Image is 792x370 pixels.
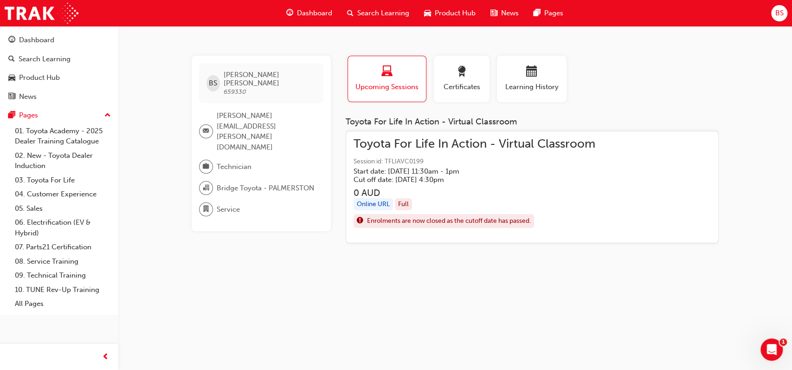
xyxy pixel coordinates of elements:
[11,173,115,188] a: 03. Toyota For Life
[526,66,537,78] span: calendar-icon
[347,7,354,19] span: search-icon
[501,8,519,19] span: News
[203,125,209,137] span: email-icon
[456,66,467,78] span: award-icon
[11,297,115,311] a: All Pages
[8,36,15,45] span: guage-icon
[19,72,60,83] div: Product Hub
[8,111,15,120] span: pages-icon
[4,69,115,86] a: Product Hub
[11,240,115,254] a: 07. Parts21 Certification
[19,54,71,65] div: Search Learning
[203,203,209,215] span: department-icon
[4,107,115,124] button: Pages
[11,201,115,216] a: 05. Sales
[534,7,541,19] span: pages-icon
[354,188,595,198] h3: 0 AUD
[354,167,580,175] h5: Start date: [DATE] 11:30am - 1pm
[4,30,115,107] button: DashboardSearch LearningProduct HubNews
[11,187,115,201] a: 04. Customer Experience
[4,32,115,49] a: Dashboard
[354,139,711,235] a: Toyota For Life In Action - Virtual ClassroomSession id: TFLIAVC0199Start date: [DATE] 11:30am - ...
[203,182,209,194] span: organisation-icon
[771,5,787,21] button: BS
[346,117,719,127] div: Toyota For Life In Action - Virtual Classroom
[354,139,595,149] span: Toyota For Life In Action - Virtual Classroom
[490,7,497,19] span: news-icon
[11,254,115,269] a: 08. Service Training
[11,215,115,240] a: 06. Electrification (EV & Hybrid)
[354,175,580,184] h5: Cut off date: [DATE] 4:30pm
[354,198,393,211] div: Online URL
[417,4,483,23] a: car-iconProduct Hub
[19,91,37,102] div: News
[217,183,314,194] span: Bridge Toyota - PALMERSTON
[217,204,240,215] span: Service
[286,7,293,19] span: guage-icon
[217,162,251,172] span: Technician
[102,351,109,363] span: prev-icon
[11,124,115,149] a: 01. Toyota Academy - 2025 Dealer Training Catalogue
[497,56,567,102] button: Learning History
[544,8,563,19] span: Pages
[340,4,417,23] a: search-iconSearch Learning
[8,74,15,82] span: car-icon
[354,156,595,167] span: Session id: TFLIAVC0199
[5,3,78,24] img: Trak
[19,35,54,45] div: Dashboard
[348,56,426,102] button: Upcoming Sessions
[434,56,489,102] button: Certificates
[297,8,332,19] span: Dashboard
[367,216,531,227] span: Enrolments are now closed as the cutoff date has passed.
[526,4,571,23] a: pages-iconPages
[104,110,111,122] span: up-icon
[381,66,393,78] span: laptop-icon
[424,7,431,19] span: car-icon
[483,4,526,23] a: news-iconNews
[395,198,412,211] div: Full
[203,161,209,173] span: briefcase-icon
[279,4,340,23] a: guage-iconDashboard
[224,88,246,96] span: 659330
[8,55,15,64] span: search-icon
[435,8,476,19] span: Product Hub
[19,110,38,121] div: Pages
[11,283,115,297] a: 10. TUNE Rev-Up Training
[11,149,115,173] a: 02. New - Toyota Dealer Induction
[11,268,115,283] a: 09. Technical Training
[224,71,316,87] span: [PERSON_NAME] [PERSON_NAME]
[217,110,316,152] span: [PERSON_NAME][EMAIL_ADDRESS][PERSON_NAME][DOMAIN_NAME]
[357,8,409,19] span: Search Learning
[357,215,363,227] span: exclaim-icon
[779,338,787,346] span: 1
[209,78,217,89] span: BS
[4,51,115,68] a: Search Learning
[504,82,560,92] span: Learning History
[775,8,783,19] span: BS
[4,88,115,105] a: News
[355,82,419,92] span: Upcoming Sessions
[760,338,783,361] iframe: Intercom live chat
[8,93,15,101] span: news-icon
[441,82,483,92] span: Certificates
